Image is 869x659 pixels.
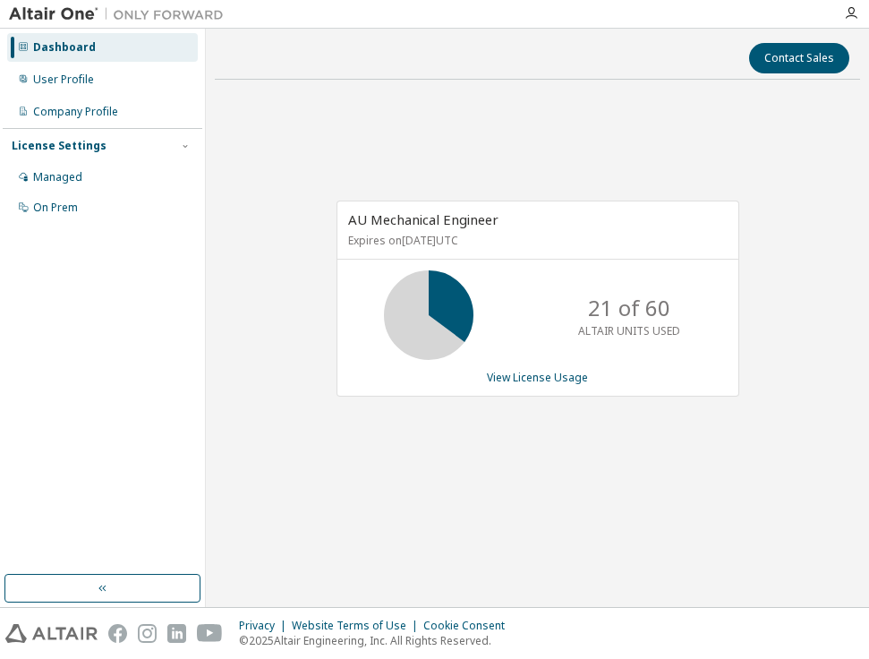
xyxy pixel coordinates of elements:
[348,233,723,248] p: Expires on [DATE] UTC
[33,40,96,55] div: Dashboard
[138,624,157,643] img: instagram.svg
[578,323,680,338] p: ALTAIR UNITS USED
[33,73,94,87] div: User Profile
[108,624,127,643] img: facebook.svg
[348,210,498,228] span: AU Mechanical Engineer
[423,619,515,633] div: Cookie Consent
[33,170,82,184] div: Managed
[33,105,118,119] div: Company Profile
[239,633,515,648] p: © 2025 Altair Engineering, Inc. All Rights Reserved.
[487,370,588,385] a: View License Usage
[292,619,423,633] div: Website Terms of Use
[33,201,78,215] div: On Prem
[5,624,98,643] img: altair_logo.svg
[9,5,233,23] img: Altair One
[239,619,292,633] div: Privacy
[749,43,849,73] button: Contact Sales
[12,139,106,153] div: License Settings
[167,624,186,643] img: linkedin.svg
[588,293,670,323] p: 21 of 60
[197,624,223,643] img: youtube.svg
